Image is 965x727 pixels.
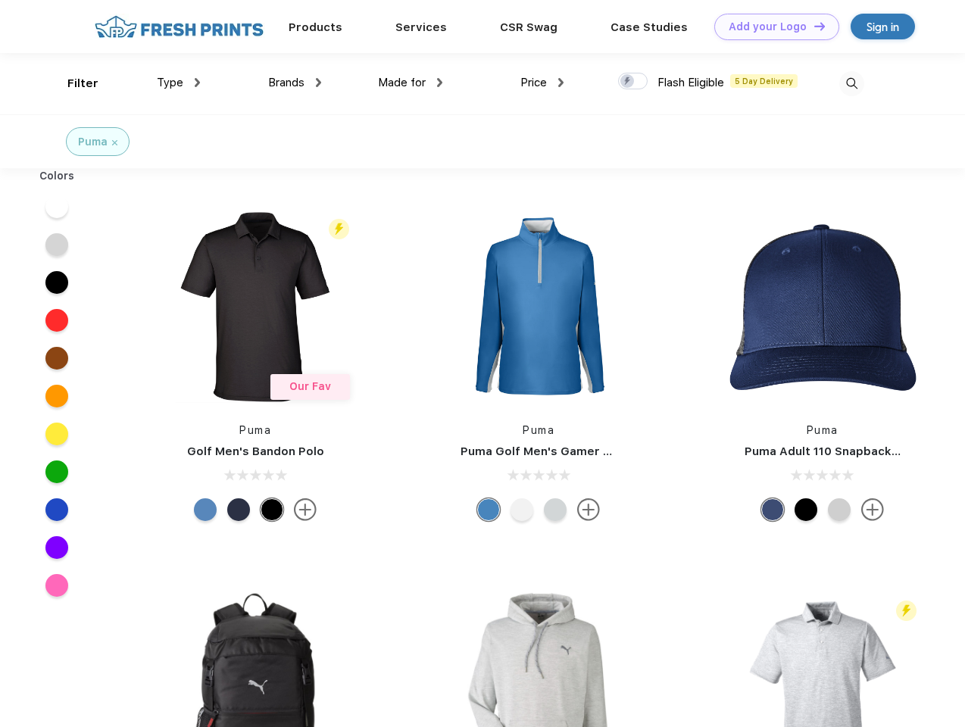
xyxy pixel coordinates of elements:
span: Our Fav [289,380,331,392]
div: Add your Logo [729,20,807,33]
div: Quarry Brt Whit [828,498,851,521]
a: Sign in [851,14,915,39]
img: func=resize&h=266 [438,206,639,407]
img: func=resize&h=266 [155,206,356,407]
img: fo%20logo%202.webp [90,14,268,40]
div: Bright Cobalt [477,498,500,521]
img: more.svg [861,498,884,521]
img: desktop_search.svg [839,71,864,96]
a: Puma Golf Men's Gamer Golf Quarter-Zip [461,445,700,458]
div: Sign in [867,18,899,36]
img: flash_active_toggle.svg [329,219,349,239]
span: Flash Eligible [657,76,724,89]
div: Bright White [511,498,533,521]
a: Services [395,20,447,34]
div: Puma [78,134,108,150]
img: func=resize&h=266 [722,206,923,407]
img: dropdown.png [195,78,200,87]
img: dropdown.png [437,78,442,87]
div: Lake Blue [194,498,217,521]
div: Pma Blk Pma Blk [795,498,817,521]
span: Made for [378,76,426,89]
span: 5 Day Delivery [730,74,798,88]
a: Puma [807,424,839,436]
img: dropdown.png [558,78,564,87]
a: Products [289,20,342,34]
a: CSR Swag [500,20,557,34]
div: Peacoat Qut Shd [761,498,784,521]
a: Puma [239,424,271,436]
img: DT [814,22,825,30]
a: Golf Men's Bandon Polo [187,445,324,458]
span: Brands [268,76,304,89]
img: more.svg [294,498,317,521]
div: Puma Black [261,498,283,521]
img: flash_active_toggle.svg [896,601,917,621]
div: High Rise [544,498,567,521]
span: Type [157,76,183,89]
img: more.svg [577,498,600,521]
img: dropdown.png [316,78,321,87]
div: Colors [28,168,86,184]
div: Filter [67,75,98,92]
span: Price [520,76,547,89]
img: filter_cancel.svg [112,140,117,145]
div: Navy Blazer [227,498,250,521]
a: Puma [523,424,554,436]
